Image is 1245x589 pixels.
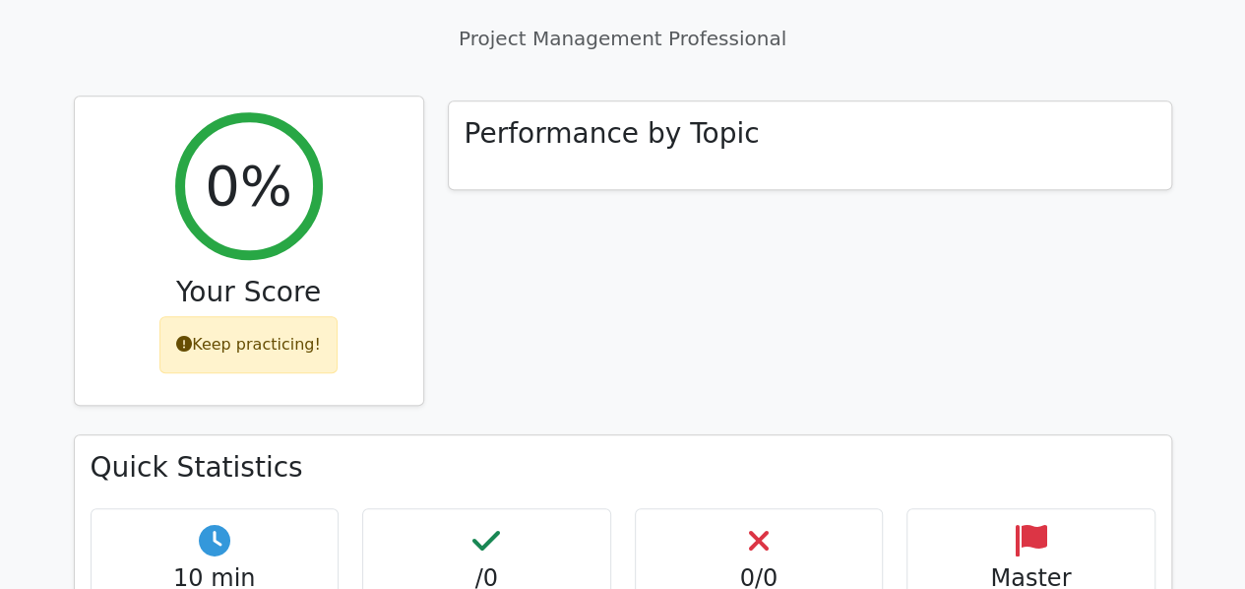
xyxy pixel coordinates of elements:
h2: 0% [205,153,292,219]
h3: Quick Statistics [91,451,1155,485]
h3: Your Score [91,276,407,309]
div: Keep practicing! [159,316,338,373]
p: Project Management Professional [74,24,1172,53]
h3: Performance by Topic [465,117,760,151]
